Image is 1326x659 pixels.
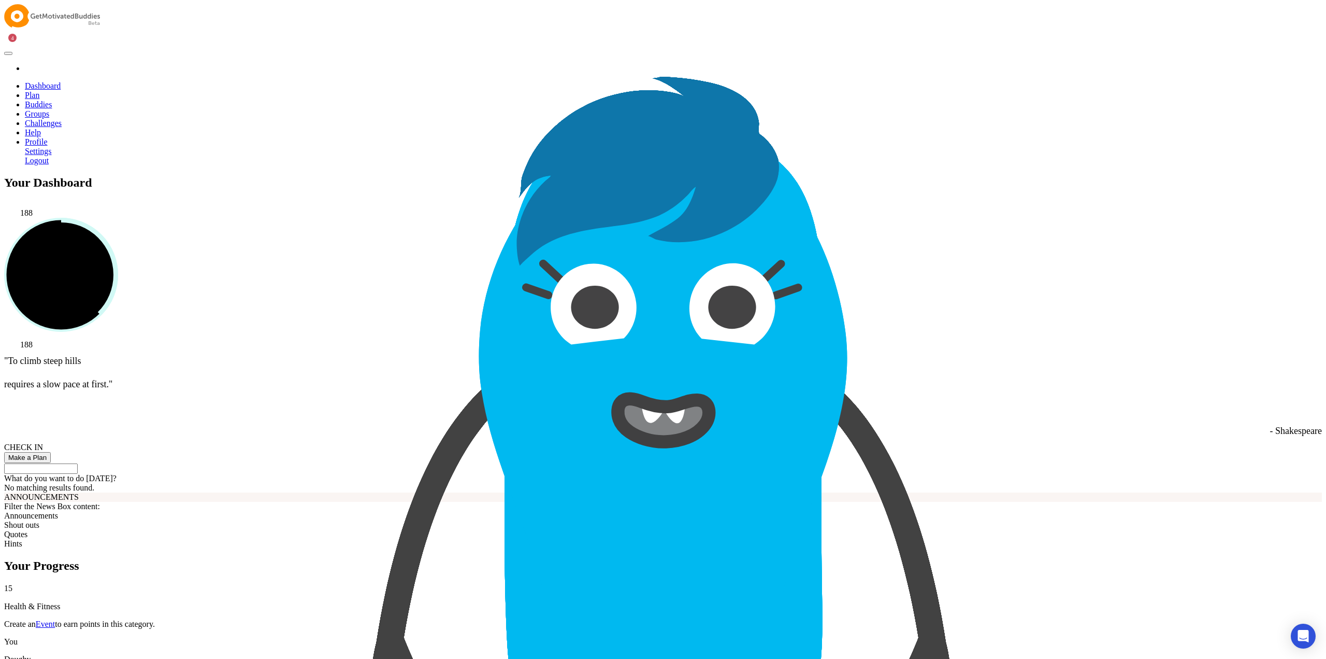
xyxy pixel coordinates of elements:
a: Help [25,128,41,137]
a: Buddies [25,100,52,109]
img: GMB Logo [4,332,20,347]
div: No matching results found. [4,483,1322,493]
a: Plan [25,91,39,100]
div: Filter the News Box content: [4,502,1322,511]
div: Quotes [4,530,1322,539]
span: 188 [20,208,33,217]
div: Hints [4,539,1322,549]
span: 15 [4,584,12,593]
a: Groups [25,109,49,118]
div: Announcements [4,511,1322,521]
div: - Shakespeare [4,419,1322,443]
div: "To climb steep hills requires a slow pace at first." [4,349,1322,443]
div: You [4,637,1322,647]
div: ANNOUNCEMENTS [4,493,1322,502]
a: Profile [25,137,48,146]
p: Create an to earn points in this category. [4,620,1322,629]
span: 4 [8,34,17,42]
a: Dashboard [25,81,61,90]
div: CHECK IN [4,443,1322,452]
a: Event [36,620,55,628]
div: What do you want to do [DATE]? [4,474,1322,483]
a: Settings [25,147,52,156]
a: Make a Plan [4,453,51,461]
button: Make a Plan [4,452,51,463]
a: Challenges [25,119,62,128]
span: 188 [20,340,33,349]
div: Open Intercom Messenger [1291,624,1316,649]
img: GMB Logo [4,200,20,216]
h2: Your Progress [4,559,1322,573]
h2: Your Dashboard [4,176,1322,190]
div: Shout outs [4,521,1322,530]
p: Health & Fitness [4,602,1322,611]
a: Logout [25,156,49,165]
